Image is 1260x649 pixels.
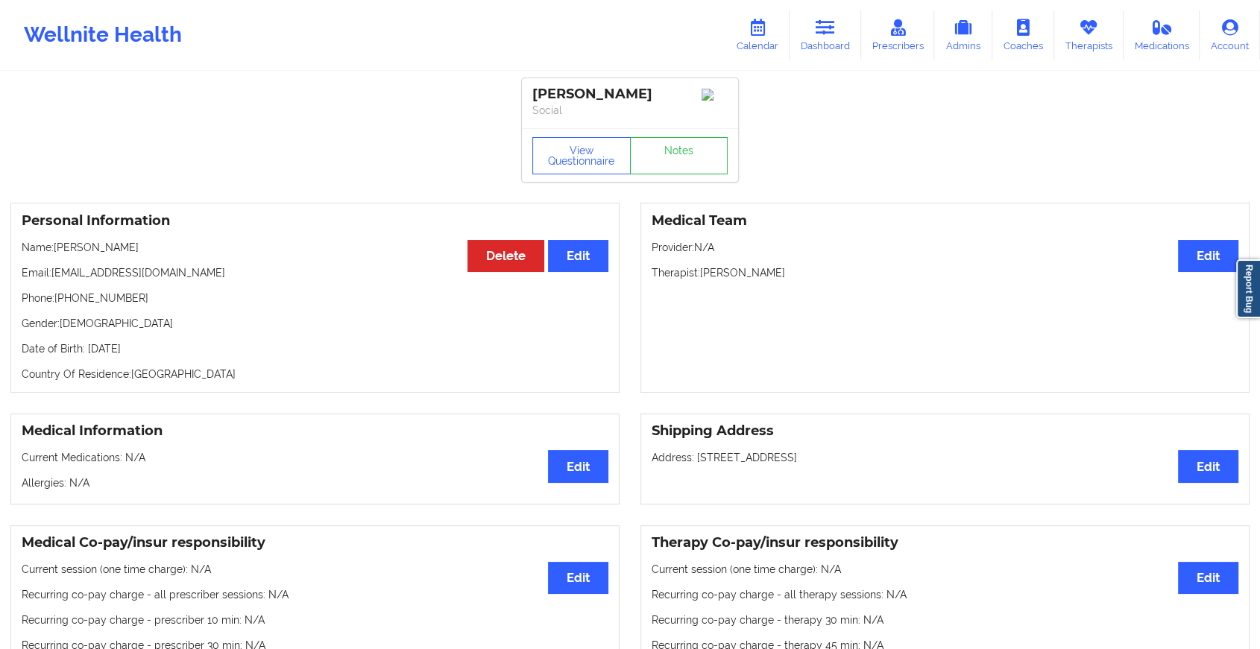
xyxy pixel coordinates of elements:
[630,137,728,174] a: Notes
[532,86,728,103] div: [PERSON_NAME]
[652,240,1238,255] p: Provider: N/A
[1178,450,1238,482] button: Edit
[1236,259,1260,318] a: Report Bug
[532,137,631,174] button: View Questionnaire
[1054,10,1124,60] a: Therapists
[22,587,608,602] p: Recurring co-pay charge - all prescriber sessions : N/A
[22,265,608,280] p: Email: [EMAIL_ADDRESS][DOMAIN_NAME]
[22,422,608,440] h3: Medical Information
[652,265,1238,280] p: Therapist: [PERSON_NAME]
[548,562,608,594] button: Edit
[652,587,1238,602] p: Recurring co-pay charge - all therapy sessions : N/A
[861,10,935,60] a: Prescribers
[22,562,608,577] p: Current session (one time charge): N/A
[652,562,1238,577] p: Current session (one time charge): N/A
[22,291,608,305] p: Phone: [PHONE_NUMBER]
[22,341,608,356] p: Date of Birth: [DATE]
[532,103,728,118] p: Social
[652,612,1238,627] p: Recurring co-pay charge - therapy 30 min : N/A
[22,534,608,551] h3: Medical Co-pay/insur responsibility
[1124,10,1200,60] a: Medications
[790,10,861,60] a: Dashboard
[1178,562,1238,594] button: Edit
[22,367,608,382] p: Country Of Residence: [GEOGRAPHIC_DATA]
[1200,10,1260,60] a: Account
[652,212,1238,229] h3: Medical Team
[725,10,790,60] a: Calendar
[652,450,1238,465] p: Address: [STREET_ADDRESS]
[548,240,608,272] button: Edit
[992,10,1054,60] a: Coaches
[22,316,608,331] p: Gender: [DEMOGRAPHIC_DATA]
[22,612,608,627] p: Recurring co-pay charge - prescriber 10 min : N/A
[1178,240,1238,272] button: Edit
[548,450,608,482] button: Edit
[652,422,1238,440] h3: Shipping Address
[22,450,608,465] p: Current Medications: N/A
[467,240,544,272] button: Delete
[22,212,608,229] h3: Personal Information
[22,475,608,490] p: Allergies: N/A
[702,89,728,101] img: Image%2Fplaceholer-image.png
[22,240,608,255] p: Name: [PERSON_NAME]
[934,10,992,60] a: Admins
[652,534,1238,551] h3: Therapy Co-pay/insur responsibility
